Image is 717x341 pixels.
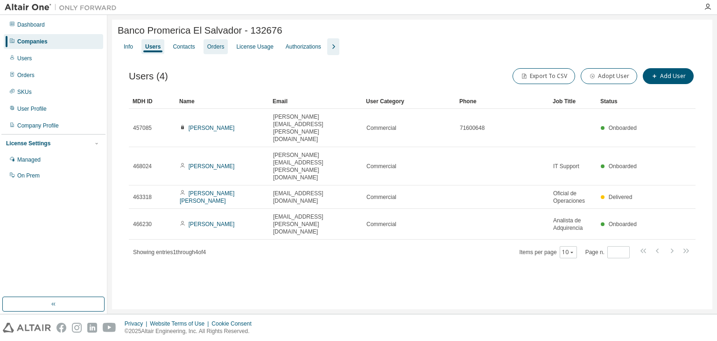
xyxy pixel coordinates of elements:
[273,213,358,235] span: [EMAIL_ADDRESS][PERSON_NAME][DOMAIN_NAME]
[56,323,66,333] img: facebook.svg
[6,140,50,147] div: License Settings
[124,43,133,50] div: Info
[180,190,234,204] a: [PERSON_NAME] [PERSON_NAME]
[553,94,593,109] div: Job Title
[5,3,121,12] img: Altair One
[189,221,235,227] a: [PERSON_NAME]
[17,88,32,96] div: SKUs
[133,193,152,201] span: 463318
[553,217,592,232] span: Analista de Adquirencia
[553,190,592,205] span: Oficial de Operaciones
[17,105,47,113] div: User Profile
[17,21,45,28] div: Dashboard
[17,55,32,62] div: Users
[600,94,640,109] div: Status
[133,249,206,256] span: Showing entries 1 through 4 of 4
[581,68,637,84] button: Adopt User
[3,323,51,333] img: altair_logo.svg
[366,124,396,132] span: Commercial
[17,172,40,179] div: On Prem
[17,71,35,79] div: Orders
[520,246,577,258] span: Items per page
[366,94,452,109] div: User Category
[173,43,195,50] div: Contacts
[125,327,257,335] p: © 2025 Altair Engineering, Inc. All Rights Reserved.
[460,124,485,132] span: 71600648
[513,68,575,84] button: Export To CSV
[273,113,358,143] span: [PERSON_NAME][EMAIL_ADDRESS][PERSON_NAME][DOMAIN_NAME]
[118,25,282,36] span: Banco Promerica El Salvador - 132676
[189,163,235,170] a: [PERSON_NAME]
[609,194,633,200] span: Delivered
[286,43,321,50] div: Authorizations
[17,156,41,163] div: Managed
[179,94,265,109] div: Name
[273,190,358,205] span: [EMAIL_ADDRESS][DOMAIN_NAME]
[72,323,82,333] img: instagram.svg
[273,151,358,181] span: [PERSON_NAME][EMAIL_ADDRESS][PERSON_NAME][DOMAIN_NAME]
[150,320,211,327] div: Website Terms of Use
[553,163,579,170] span: IT Support
[366,220,396,228] span: Commercial
[189,125,235,131] a: [PERSON_NAME]
[125,320,150,327] div: Privacy
[609,163,637,170] span: Onboarded
[459,94,545,109] div: Phone
[609,221,637,227] span: Onboarded
[585,246,630,258] span: Page n.
[643,68,694,84] button: Add User
[207,43,225,50] div: Orders
[17,122,59,129] div: Company Profile
[133,124,152,132] span: 457085
[273,94,358,109] div: Email
[366,193,396,201] span: Commercial
[103,323,116,333] img: youtube.svg
[236,43,273,50] div: License Usage
[562,249,575,256] button: 10
[17,38,48,45] div: Companies
[129,71,168,82] span: Users (4)
[145,43,161,50] div: Users
[366,163,396,170] span: Commercial
[133,94,172,109] div: MDH ID
[211,320,257,327] div: Cookie Consent
[133,220,152,228] span: 466230
[609,125,637,131] span: Onboarded
[87,323,97,333] img: linkedin.svg
[133,163,152,170] span: 468024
